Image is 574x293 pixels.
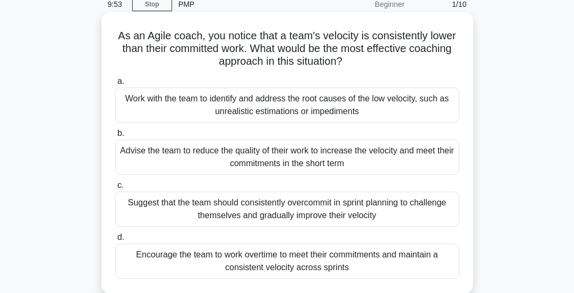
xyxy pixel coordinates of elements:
h5: As an Agile coach, you notice that a team's velocity is consistently lower than their committed w... [114,29,460,68]
span: a. [117,76,124,85]
span: b. [117,128,124,137]
div: Suggest that the team should consistently overcommit in sprint planning to challenge themselves a... [115,192,459,227]
div: Advise the team to reduce the quality of their work to increase the velocity and meet their commi... [115,140,459,175]
span: d. [117,232,124,242]
div: Encourage the team to work overtime to meet their commitments and maintain a consistent velocity ... [115,244,459,279]
div: Work with the team to identify and address the root causes of the low velocity, such as unrealist... [115,88,459,123]
span: c. [117,180,124,189]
